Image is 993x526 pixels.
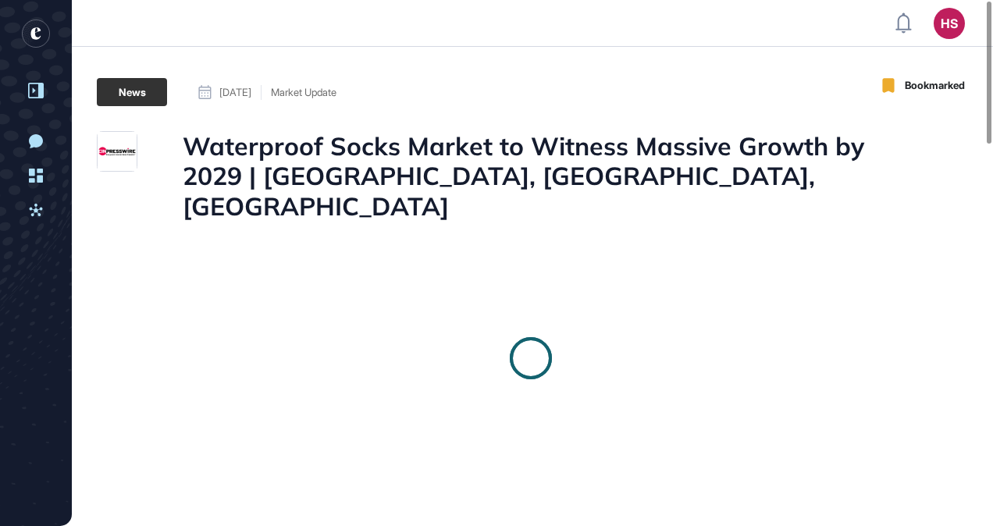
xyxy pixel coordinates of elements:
[905,78,965,94] span: Bookmarked
[22,20,50,48] div: entrapeer-logo
[97,78,167,106] div: News
[271,87,336,98] div: Market Update
[219,87,251,98] span: [DATE]
[183,131,879,221] h1: Waterproof Socks Market to Witness Massive Growth by 2029 | [GEOGRAPHIC_DATA], [GEOGRAPHIC_DATA],...
[934,8,965,39] button: HS
[98,132,137,171] img: einpresswire.com
[878,75,965,97] button: Bookmarked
